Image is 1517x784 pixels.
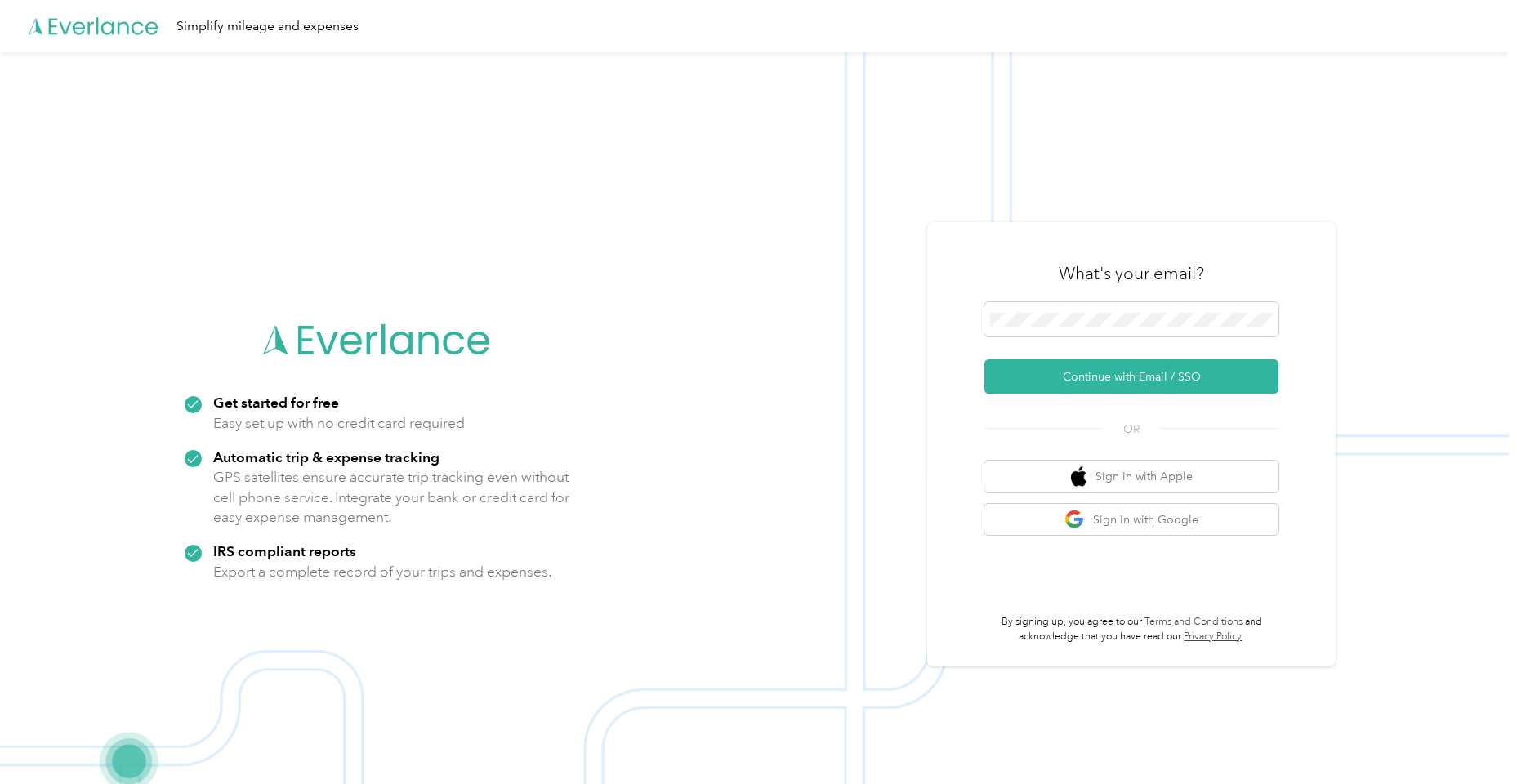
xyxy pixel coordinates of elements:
[213,467,570,528] p: GPS satellites ensure accurate trip tracking even without cell phone service. Integrate your bank...
[984,615,1278,644] p: By signing up, you agree to our and acknowledge that you have read our .
[1071,466,1087,487] img: apple logo
[1144,616,1243,628] a: Terms and Conditions
[1103,421,1160,438] span: OR
[213,542,356,559] strong: IRS compliant reports
[984,359,1278,394] button: Continue with Email / SSO
[1184,630,1242,643] a: Privacy Policy
[1426,693,1517,784] iframe: Everlance-gr Chat Button Frame
[984,504,1278,536] button: google logoSign in with Google
[213,562,551,582] p: Export a complete record of your trips and expenses.
[1059,262,1204,285] h3: What's your email?
[984,461,1278,492] button: apple logoSign in with Apple
[213,413,465,434] p: Easy set up with no credit card required
[213,394,339,411] strong: Get started for free
[176,16,359,37] div: Simplify mileage and expenses
[1064,510,1085,530] img: google logo
[213,448,439,465] strong: Automatic trip & expense tracking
